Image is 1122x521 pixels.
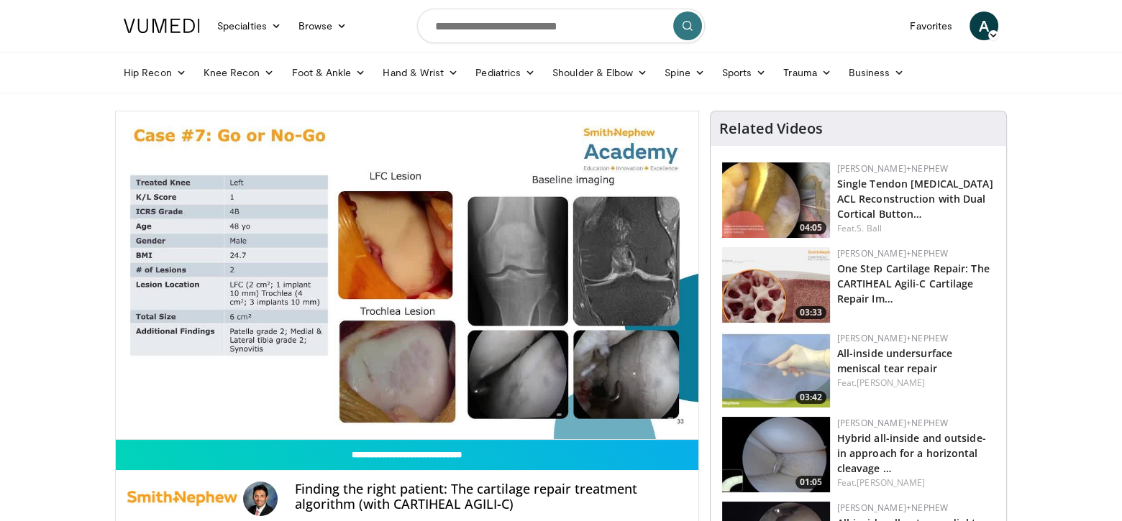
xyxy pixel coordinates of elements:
[283,58,375,87] a: Foot & Ankle
[857,377,925,389] a: [PERSON_NAME]
[417,9,705,43] input: Search topics, interventions
[243,481,278,516] img: Avatar
[713,58,775,87] a: Sports
[970,11,998,40] a: A
[837,247,948,259] a: [PERSON_NAME]+Nephew
[837,346,952,375] a: All-inside undersurface meniscal tear repair
[374,58,467,87] a: Hand & Wrist
[837,476,995,489] div: Feat.
[837,222,995,235] div: Feat.
[795,476,826,489] span: 01:05
[857,222,882,234] a: S. Ball
[656,58,713,87] a: Spine
[775,58,840,87] a: Trauma
[295,481,686,512] h4: Finding the right patient: The cartilage repair treatment algorithm (with CARTIHEAL AGILI-C)
[722,162,830,238] a: 04:05
[722,332,830,407] a: 03:42
[837,417,948,429] a: [PERSON_NAME]+Nephew
[837,502,948,514] a: [PERSON_NAME]+Nephew
[795,221,826,234] span: 04:05
[837,332,948,344] a: [PERSON_NAME]+Nephew
[857,476,925,489] a: [PERSON_NAME]
[840,58,913,87] a: Business
[837,377,995,389] div: Feat.
[722,417,830,492] img: 364c13b8-bf65-400b-a941-5a4a9c158216.150x105_q85_crop-smart_upscale.jpg
[290,11,356,40] a: Browse
[115,58,195,87] a: Hip Recon
[127,481,237,516] img: Smith+Nephew
[795,306,826,319] span: 03:33
[209,11,290,40] a: Specialties
[795,391,826,404] span: 03:42
[722,247,830,323] a: 03:33
[837,431,986,475] a: Hybrid all-inside and outside-in approach for a horizontal cleavage …
[722,332,830,407] img: 02c34c8e-0ce7-40b9-85e3-cdd59c0970f9.150x105_q85_crop-smart_upscale.jpg
[722,162,830,238] img: 47fc3831-2644-4472-a478-590317fb5c48.150x105_q85_crop-smart_upscale.jpg
[722,417,830,492] a: 01:05
[195,58,283,87] a: Knee Recon
[467,58,544,87] a: Pediatrics
[544,58,656,87] a: Shoulder & Elbow
[719,120,823,137] h4: Related Videos
[124,19,200,33] img: VuMedi Logo
[901,11,961,40] a: Favorites
[837,162,948,175] a: [PERSON_NAME]+Nephew
[116,111,698,440] video-js: Video Player
[837,177,993,221] a: Single Tendon [MEDICAL_DATA] ACL Reconstruction with Dual Cortical Button…
[837,262,990,305] a: One Step Cartilage Repair: The CARTIHEAL Agili-C Cartilage Repair Im…
[722,247,830,323] img: 781f413f-8da4-4df1-9ef9-bed9c2d6503b.150x105_q85_crop-smart_upscale.jpg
